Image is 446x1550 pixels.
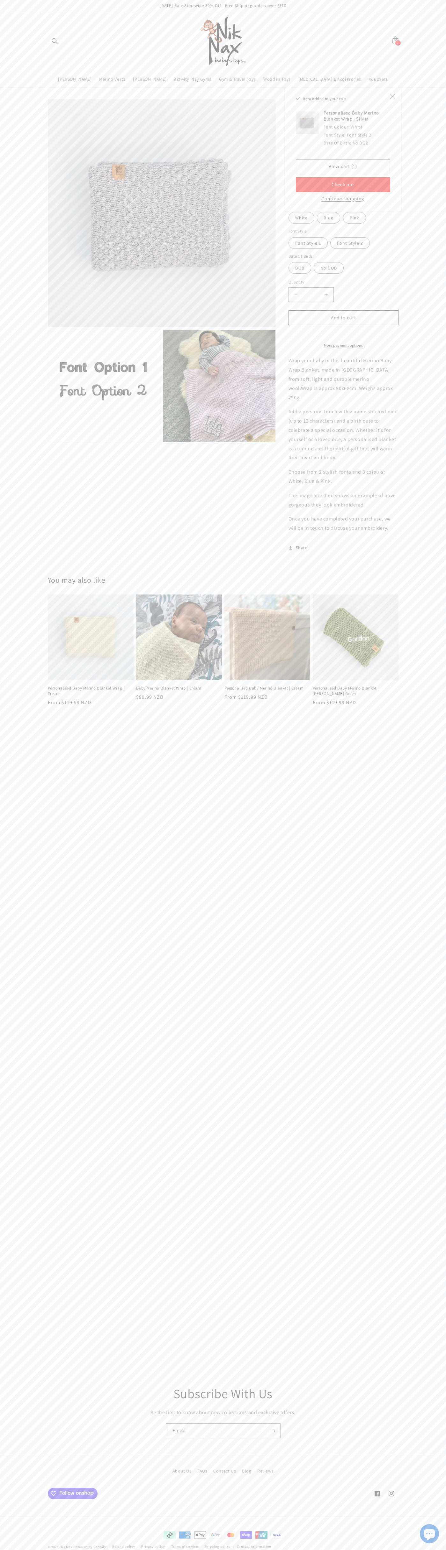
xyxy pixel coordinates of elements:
[353,140,369,146] dd: No DOB
[129,72,170,86] a: [PERSON_NAME]
[48,34,62,48] summary: Search
[347,132,371,138] dd: Font Style 2
[351,124,362,130] dd: White
[284,88,402,212] div: Item added to your cart
[369,76,388,82] span: Vouchers
[112,1544,135,1550] a: Refund policy
[324,124,350,130] dt: Font Colour:
[319,196,366,202] button: Continue shopping
[58,76,91,82] span: [PERSON_NAME]
[418,1524,441,1545] inbox-online-store-chat: Shopify online store chat
[73,1545,106,1549] a: Powered by Shopify
[324,110,390,122] h3: Personalised Baby Merino Blanket Wrap | Silver
[289,407,398,462] p: Add a personal touch with a name stitched on it (up to 10 characters) and a birth date to celebra...
[29,1385,417,1402] h2: Subscribe With Us
[224,686,310,691] a: Personalised Baby Merino Blanket | Cream
[197,1465,207,1477] a: FAQs
[174,76,211,82] span: Activity Play Gyms
[48,686,134,697] a: Personalised Baby Merino Blanket Wrap | Cream
[266,1423,280,1438] button: Subscribe
[99,76,125,82] span: Merino Vests
[295,72,365,86] a: [MEDICAL_DATA] & Accessories
[289,541,308,555] summary: Share
[112,1408,335,1417] p: Be the first to know about new collections and exclusive offers.
[296,96,386,102] h2: Item added to your cart
[136,686,222,691] a: Baby Merino Blanket Wrap | Cream
[289,343,398,348] a: More payment options
[195,13,251,69] a: Nik Nax
[289,357,393,401] span: Wrap your baby in this beautiful Merino Baby Wrap Blanket, made in [GEOGRAPHIC_DATA] from soft, l...
[48,1545,73,1549] small: © 2025,
[237,1544,271,1550] a: Contact information
[204,1544,231,1550] a: Shipping policy
[314,262,344,274] label: No DOB
[289,279,398,285] label: Quantity
[296,159,390,174] a: View cart (1)
[160,3,286,8] span: [DATE] Sale Storewide 30% Off | Free Shipping orders over $110
[289,237,328,249] label: Font Style 1
[298,76,361,82] span: [MEDICAL_DATA] & Accessories
[289,253,313,260] legend: Date Of Birth
[95,72,129,86] a: Merino Vests
[313,686,398,697] a: Personalised Baby Merino Blanket | [PERSON_NAME] Green
[324,140,351,146] dt: Date Of Birth:
[289,514,398,533] p: Once you have completed your purchase, we will be in touch to discuss your embroidery.
[289,310,398,325] button: Add to cart
[289,491,398,510] p: The image attached shows an example of how gorgeous they look embroidered.
[213,1465,236,1477] a: Contact Us
[48,575,398,585] h2: You may also like
[215,72,260,86] a: Gym & Travel Toys
[260,72,295,86] a: Wooden Toys
[263,76,291,82] span: Wooden Toys
[289,262,311,274] label: DOB
[219,76,256,82] span: Gym & Travel Toys
[171,1544,198,1550] a: Terms of service
[289,468,398,486] p: Choose from 2 stylish fonts and 3 colours: White, Blue & Pink.
[317,212,340,224] label: Blue
[330,237,370,249] label: Font Style 2
[296,177,390,192] button: Check out
[172,1467,192,1477] a: About Us
[141,1544,165,1550] a: Privacy policy
[170,72,215,86] a: Activity Play Gyms
[365,72,392,86] a: Vouchers
[48,99,276,443] media-gallery: Gallery Viewer
[133,76,166,82] span: [PERSON_NAME]
[289,228,307,234] legend: Font Style
[198,16,249,67] img: Nik Nax
[289,212,314,224] label: White
[386,89,400,103] button: Close
[343,212,366,224] label: Pink
[397,40,399,46] span: 1
[60,1545,72,1549] a: Nik Nax
[257,1465,274,1477] a: Reviews
[54,72,95,86] a: [PERSON_NAME]
[324,132,346,138] dt: Font Style:
[242,1465,251,1477] a: Blog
